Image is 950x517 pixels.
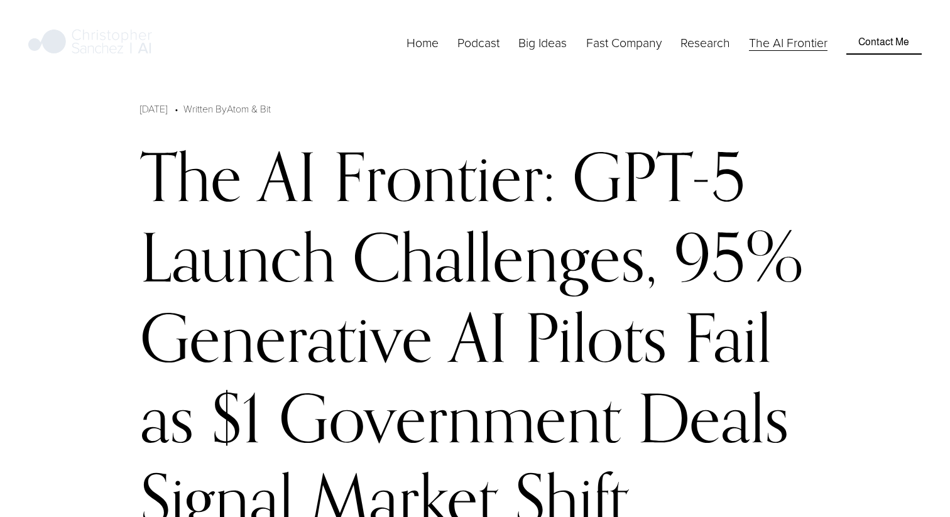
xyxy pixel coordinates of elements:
a: folder dropdown [586,33,662,52]
a: folder dropdown [518,33,567,52]
a: folder dropdown [680,33,730,52]
div: Written By [183,101,271,116]
img: Christopher Sanchez | AI [28,27,152,58]
span: [DATE] [140,102,167,115]
span: Fast Company [586,34,662,51]
span: Research [680,34,730,51]
a: The AI Frontier [749,33,827,52]
a: Podcast [457,33,500,52]
a: Contact Me [846,31,921,55]
a: Atom & Bit [227,102,271,115]
span: Big Ideas [518,34,567,51]
a: Home [407,33,439,52]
